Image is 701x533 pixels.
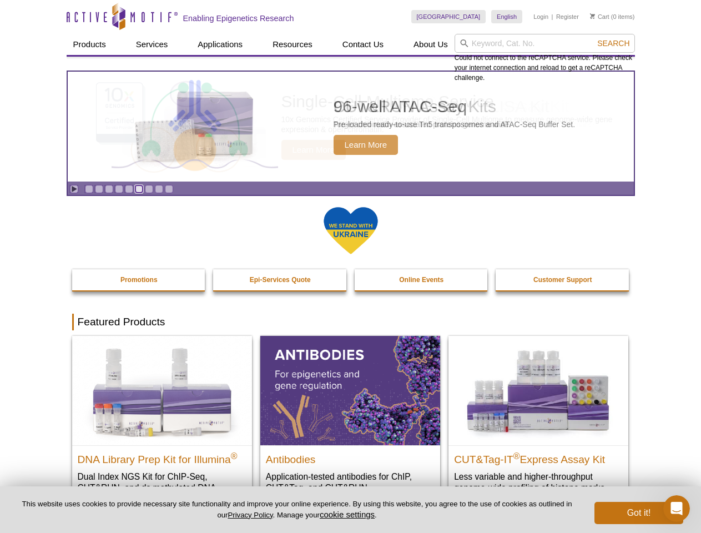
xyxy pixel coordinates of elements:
[323,206,379,255] img: We Stand With Ukraine
[183,13,294,23] h2: Enabling Epigenetics Research
[260,336,440,504] a: All Antibodies Antibodies Application-tested antibodies for ChIP, CUT&Tag, and CUT&RUN.
[228,511,273,519] a: Privacy Policy
[165,185,173,193] a: Go to slide 9
[590,13,609,21] a: Cart
[105,185,113,193] a: Go to slide 3
[552,10,553,23] li: |
[67,34,113,55] a: Products
[95,185,103,193] a: Go to slide 2
[85,185,93,193] a: Go to slide 1
[594,502,683,524] button: Got it!
[590,10,635,23] li: (0 items)
[72,336,252,515] a: DNA Library Prep Kit for Illumina DNA Library Prep Kit for Illumina® Dual Index NGS Kit for ChIP-...
[320,510,375,519] button: cookie settings
[129,34,175,55] a: Services
[407,34,455,55] a: About Us
[454,449,623,465] h2: CUT&Tag-IT Express Assay Kit
[336,34,390,55] a: Contact Us
[266,449,435,465] h2: Antibodies
[448,336,628,504] a: CUT&Tag-IT® Express Assay Kit CUT&Tag-IT®Express Assay Kit Less variable and higher-throughput ge...
[260,336,440,445] img: All Antibodies
[72,336,252,445] img: DNA Library Prep Kit for Illumina
[355,269,489,290] a: Online Events
[496,269,630,290] a: Customer Support
[597,39,629,48] span: Search
[266,471,435,494] p: Application-tested antibodies for ChIP, CUT&Tag, and CUT&RUN.
[266,34,319,55] a: Resources
[135,185,143,193] a: Go to slide 6
[533,276,592,284] strong: Customer Support
[78,449,246,465] h2: DNA Library Prep Kit for Illumina
[448,336,628,445] img: CUT&Tag-IT® Express Assay Kit
[120,276,158,284] strong: Promotions
[594,38,633,48] button: Search
[455,34,635,53] input: Keyword, Cat. No.
[250,276,311,284] strong: Epi-Services Quote
[78,471,246,505] p: Dual Index NGS Kit for ChIP-Seq, CUT&RUN, and ds methylated DNA assays.
[231,451,238,460] sup: ®
[513,451,520,460] sup: ®
[455,34,635,83] div: Could not connect to the reCAPTCHA service. Please check your internet connection and reload to g...
[399,276,443,284] strong: Online Events
[72,314,629,330] h2: Featured Products
[556,13,579,21] a: Register
[18,499,576,520] p: This website uses cookies to provide necessary site functionality and improve your online experie...
[191,34,249,55] a: Applications
[590,13,595,19] img: Your Cart
[411,10,486,23] a: [GEOGRAPHIC_DATA]
[155,185,163,193] a: Go to slide 8
[491,10,522,23] a: English
[663,495,690,522] iframe: Intercom live chat
[70,185,78,193] a: Toggle autoplay
[454,471,623,494] p: Less variable and higher-throughput genome-wide profiling of histone marks​.
[533,13,548,21] a: Login
[72,269,206,290] a: Promotions
[213,269,347,290] a: Epi-Services Quote
[125,185,133,193] a: Go to slide 5
[115,185,123,193] a: Go to slide 4
[145,185,153,193] a: Go to slide 7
